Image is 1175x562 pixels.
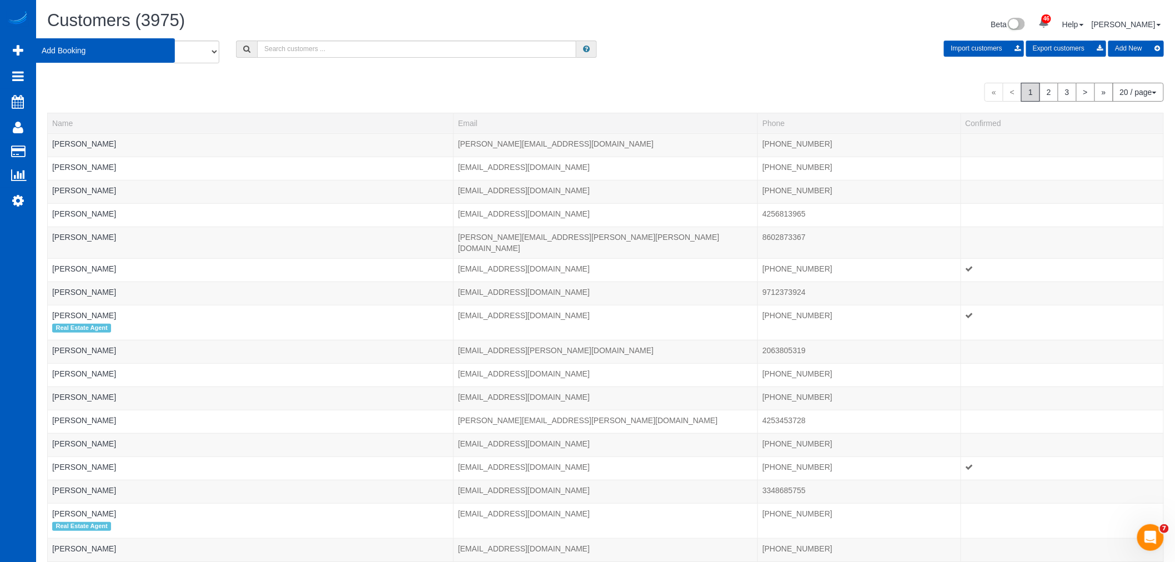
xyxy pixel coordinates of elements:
[52,496,449,499] div: Tags
[52,416,116,425] a: [PERSON_NAME]
[961,157,1163,180] td: Confirmed
[961,305,1163,340] td: Confirmed
[1160,524,1169,533] span: 7
[52,519,449,534] div: Tags
[1042,14,1051,23] span: 46
[758,433,961,456] td: Phone
[52,264,116,273] a: [PERSON_NAME]
[453,113,757,133] th: Email
[52,139,116,148] a: [PERSON_NAME]
[52,298,449,300] div: Tags
[48,410,454,433] td: Name
[47,11,185,30] span: Customers (3975)
[453,282,757,305] td: Email
[758,113,961,133] th: Phone
[52,486,116,495] a: [PERSON_NAME]
[961,410,1163,433] td: Confirmed
[52,219,449,222] div: Tags
[961,203,1163,227] td: Confirmed
[758,340,961,363] td: Phone
[985,83,1164,102] nav: Pagination navigation
[48,157,454,180] td: Name
[48,203,454,227] td: Name
[1003,83,1022,102] span: <
[52,356,449,359] div: Tags
[1040,83,1058,102] a: 2
[1026,41,1106,57] button: Export customers
[52,393,116,402] a: [PERSON_NAME]
[52,209,116,218] a: [PERSON_NAME]
[52,473,449,475] div: Tags
[961,133,1163,157] td: Confirmed
[985,83,1003,102] span: «
[961,227,1163,258] td: Confirmed
[961,282,1163,305] td: Confirmed
[7,11,29,27] a: Automaid Logo
[48,480,454,503] td: Name
[1094,83,1113,102] a: »
[453,133,757,157] td: Email
[48,227,454,258] td: Name
[52,522,111,531] span: Real Estate Agent
[453,258,757,282] td: Email
[453,503,757,538] td: Email
[453,203,757,227] td: Email
[758,410,961,433] td: Phone
[1062,20,1084,29] a: Help
[758,539,961,562] td: Phone
[758,157,961,180] td: Phone
[52,321,449,335] div: Tags
[257,41,576,58] input: Search customers ...
[961,180,1163,203] td: Confirmed
[52,324,111,333] span: Real Estate Agent
[961,340,1163,363] td: Confirmed
[758,480,961,503] td: Phone
[961,456,1163,480] td: Confirmed
[52,149,449,152] div: Tags
[52,439,116,448] a: [PERSON_NAME]
[453,180,757,203] td: Email
[52,196,449,199] div: Tags
[944,41,1024,57] button: Import customers
[453,363,757,387] td: Email
[48,282,454,305] td: Name
[52,163,116,172] a: [PERSON_NAME]
[961,539,1163,562] td: Confirmed
[758,180,961,203] td: Phone
[758,456,961,480] td: Phone
[48,503,454,538] td: Name
[48,433,454,456] td: Name
[48,258,454,282] td: Name
[52,186,116,195] a: [PERSON_NAME]
[48,133,454,157] td: Name
[52,449,449,452] div: Tags
[758,258,961,282] td: Phone
[48,387,454,410] td: Name
[961,387,1163,410] td: Confirmed
[961,480,1163,503] td: Confirmed
[48,363,454,387] td: Name
[48,456,454,480] td: Name
[758,363,961,387] td: Phone
[758,305,961,340] td: Phone
[758,387,961,410] td: Phone
[52,463,116,471] a: [PERSON_NAME]
[1076,83,1095,102] a: >
[758,503,961,538] td: Phone
[961,258,1163,282] td: Confirmed
[961,363,1163,387] td: Confirmed
[1137,524,1164,551] iframe: Intercom live chat
[52,173,449,175] div: Tags
[52,509,116,518] a: [PERSON_NAME]
[1007,18,1025,32] img: New interface
[52,243,449,245] div: Tags
[52,369,116,378] a: [PERSON_NAME]
[453,387,757,410] td: Email
[991,20,1026,29] a: Beta
[48,180,454,203] td: Name
[758,203,961,227] td: Phone
[961,113,1163,133] th: Confirmed
[453,157,757,180] td: Email
[453,305,757,340] td: Email
[453,227,757,258] td: Email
